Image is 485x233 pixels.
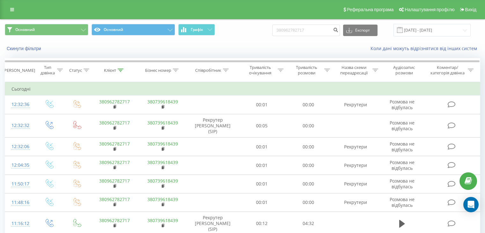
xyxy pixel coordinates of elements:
td: 00:01 [239,138,285,156]
td: 00:00 [285,156,331,175]
span: Розмова не відбулась [390,120,415,132]
div: [PERSON_NAME] [3,68,35,73]
td: 00:00 [285,95,331,114]
span: Вихід [465,7,476,12]
a: 380739618439 [147,217,178,223]
a: 380962782717 [99,159,130,165]
td: 00:05 [239,114,285,138]
a: Коли дані можуть відрізнятися вiд інших систем [371,45,480,51]
div: Тривалість розмови [291,65,323,76]
td: Рекрутери [331,193,379,212]
td: 00:01 [239,175,285,193]
a: 380739618439 [147,99,178,105]
a: 380962782717 [99,141,130,147]
input: Пошук за номером [272,25,340,36]
a: 380739618439 [147,159,178,165]
div: Статус [69,68,82,73]
a: 380739618439 [147,196,178,202]
span: Розмова не відбулась [390,141,415,153]
span: Розмова не відбулась [390,99,415,110]
td: Сьогодні [5,83,480,95]
a: 380739618439 [147,178,178,184]
td: Рекрутер [PERSON_NAME] (SIP) [187,114,239,138]
div: 12:32:36 [11,98,28,111]
div: Назва схеми переадресації [337,65,371,76]
button: Графік [178,24,215,35]
button: Скинути фільтри [5,46,44,51]
a: 380739618439 [147,141,178,147]
td: Рекрутери [331,95,379,114]
div: Клієнт [104,68,116,73]
td: Рекрутери [331,138,379,156]
div: Бізнес номер [145,68,171,73]
span: Налаштування профілю [405,7,454,12]
td: 00:00 [285,138,331,156]
span: Розмова не відбулась [390,159,415,171]
td: 00:00 [285,193,331,212]
div: Open Intercom Messenger [463,197,479,212]
div: 11:48:16 [11,196,28,209]
div: Коментар/категорія дзвінка [429,65,466,76]
a: 380962782717 [99,196,130,202]
span: Реферальна програма [347,7,394,12]
td: 00:00 [285,114,331,138]
div: Аудіозапис розмови [386,65,423,76]
div: 12:32:32 [11,119,28,132]
td: 00:01 [239,156,285,175]
td: Рекрутери [331,175,379,193]
td: 00:01 [239,95,285,114]
td: 00:01 [239,193,285,212]
button: Експорт [343,25,378,36]
td: 00:00 [285,175,331,193]
button: Основний [92,24,175,35]
a: 380962782717 [99,99,130,105]
a: 380739618439 [147,120,178,126]
span: Основний [15,27,35,32]
a: 380962782717 [99,217,130,223]
span: Розмова не відбулась [390,178,415,190]
button: Основний [5,24,88,35]
a: 380962782717 [99,178,130,184]
span: Графік [191,27,203,32]
div: 11:16:12 [11,217,28,230]
div: Співробітник [195,68,221,73]
div: 12:32:06 [11,140,28,153]
a: 380962782717 [99,120,130,126]
div: Тип дзвінка [40,65,55,76]
span: Розмова не відбулась [390,196,415,208]
div: 11:50:17 [11,178,28,190]
div: Тривалість очікування [245,65,276,76]
td: Рекрутери [331,156,379,175]
div: 12:04:35 [11,159,28,171]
